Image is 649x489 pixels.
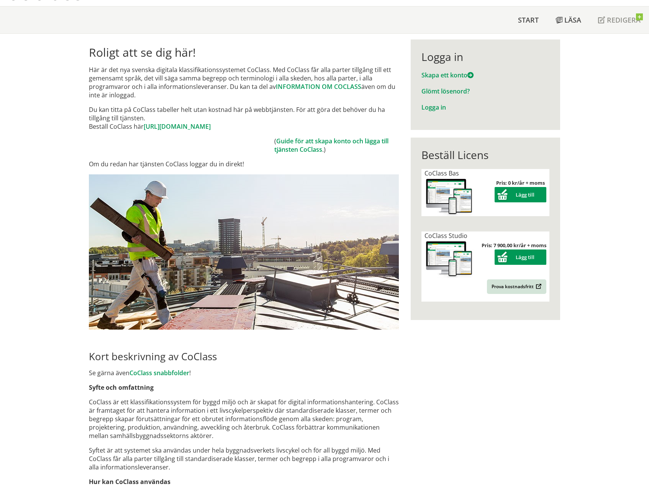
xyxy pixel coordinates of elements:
[496,179,545,186] strong: Pris: 0 kr/år + moms
[89,478,170,486] strong: Hur kan CoClass användas
[424,177,474,216] img: coclass-license.jpg
[495,187,546,202] button: Lägg till
[534,284,542,289] img: Outbound.png
[424,231,467,240] span: CoClass Studio
[487,279,546,294] a: Prova kostnadsfritt
[424,240,474,279] img: coclass-license.jpg
[421,87,470,95] a: Glömt lösenord?
[482,242,546,249] strong: Pris: 7 900,00 kr/år + moms
[274,137,399,154] td: ( .)
[518,15,539,25] span: Start
[89,160,399,168] p: Om du redan har tjänsten CoClass loggar du in direkt!
[421,71,474,79] a: Skapa ett konto
[424,169,459,177] span: CoClass Bas
[274,137,388,154] a: Guide för att skapa konto och lägga till tjänsten CoClass
[495,249,546,265] button: Lägg till
[510,7,547,33] a: Start
[89,105,399,131] p: Du kan titta på CoClass tabeller helt utan kostnad här på webbtjänsten. För att göra det behöver ...
[276,82,361,91] a: INFORMATION OM COCLASS
[89,446,399,471] p: Syftet är att systemet ska användas under hela byggnadsverkets livscykel och för all byggd miljö....
[421,148,549,161] div: Beställ Licens
[421,50,549,63] div: Logga in
[421,103,446,112] a: Logga in
[89,383,154,392] strong: Syfte och omfattning
[89,350,399,363] h2: Kort beskrivning av CoClass
[144,122,211,131] a: [URL][DOMAIN_NAME]
[495,254,546,261] a: Lägg till
[495,191,546,198] a: Lägg till
[547,7,590,33] a: Läsa
[89,66,399,99] p: Här är det nya svenska digitala klassifikationssystemet CoClass. Med CoClass får alla parter till...
[89,174,399,330] img: login.jpg
[89,398,399,440] p: CoClass är ett klassifikationssystem för byggd miljö och är skapat för digital informationshanter...
[89,46,399,59] h1: Roligt att se dig här!
[129,369,189,377] a: CoClass snabbfolder
[89,369,399,377] p: Se gärna även !
[564,15,581,25] span: Läsa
